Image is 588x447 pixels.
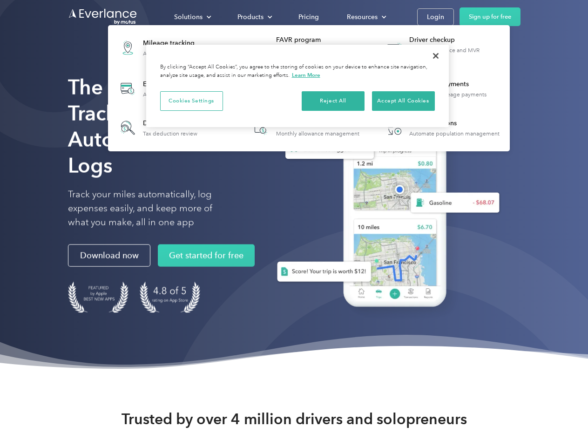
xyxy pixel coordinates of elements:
div: Deduction finder [143,119,197,128]
a: Sign up for free [460,7,520,26]
a: Go to homepage [68,8,138,26]
div: Products [228,9,280,25]
div: License, insurance and MVR verification [409,47,505,60]
a: HR IntegrationsAutomate population management [379,113,504,143]
nav: Products [108,25,510,151]
a: Mileage trackingAutomatic mileage logs [113,31,208,65]
button: Close [426,46,446,66]
a: Download now [68,244,150,267]
div: Solutions [165,9,219,25]
div: Driver checkup [409,35,505,45]
div: Privacy [146,45,449,127]
img: Badge for Featured by Apple Best New Apps [68,282,128,313]
div: Monthly allowance management [276,130,359,137]
div: HR Integrations [409,119,500,128]
div: Expense tracking [143,80,210,89]
a: Deduction finderTax deduction review [113,113,202,143]
div: Automate population management [409,130,500,137]
a: More information about your privacy, opens in a new tab [292,72,320,78]
div: Login [427,11,444,23]
div: Resources [338,9,394,25]
img: Everlance, mileage tracker app, expense tracking app [262,88,507,321]
div: Products [237,11,264,23]
div: Automatic mileage logs [143,50,203,57]
div: Automatic transaction logs [143,91,210,98]
img: 4.9 out of 5 stars on the app store [140,282,200,313]
button: Reject All [302,91,365,111]
a: Expense trackingAutomatic transaction logs [113,72,215,106]
div: By clicking “Accept All Cookies”, you agree to the storing of cookies on your device to enhance s... [160,63,435,80]
div: Mileage tracking [143,39,203,48]
strong: Trusted by over 4 million drivers and solopreneurs [122,410,467,428]
p: Track your miles automatically, log expenses easily, and keep more of what you make, all in one app [68,188,234,230]
a: Login [417,8,454,26]
div: Solutions [174,11,203,23]
a: Driver checkupLicense, insurance and MVR verification [379,31,505,65]
div: Resources [347,11,378,23]
div: Pricing [298,11,319,23]
div: Tax deduction review [143,130,197,137]
div: Cookie banner [146,45,449,127]
div: FAVR program [276,35,372,45]
button: Cookies Settings [160,91,223,111]
a: FAVR programFixed & Variable Rate reimbursement design & management [246,31,372,65]
a: Get started for free [158,244,255,267]
a: Accountable planMonthly allowance management [246,113,364,143]
button: Accept All Cookies [372,91,435,111]
a: Pricing [289,9,328,25]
